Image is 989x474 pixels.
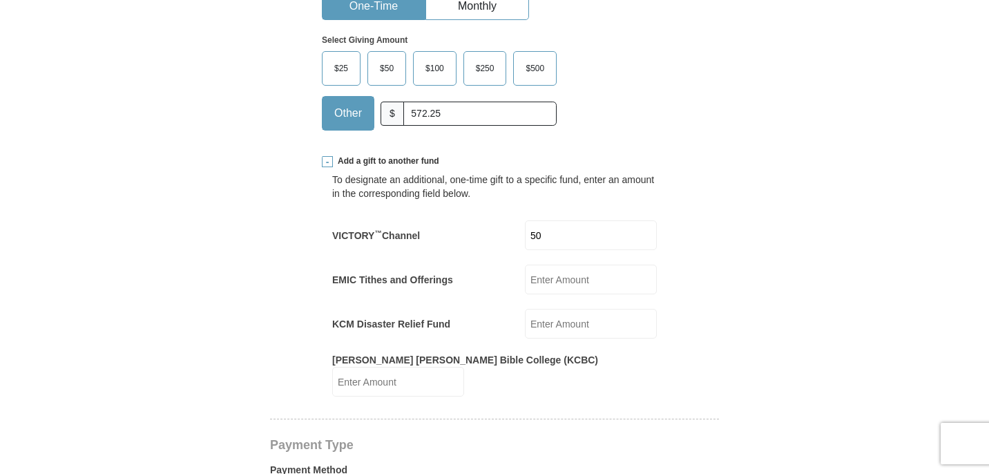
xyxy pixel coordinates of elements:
strong: Select Giving Amount [322,35,407,45]
input: Other Amount [403,102,557,126]
input: Enter Amount [332,367,464,397]
label: KCM Disaster Relief Fund [332,317,450,331]
sup: ™ [374,229,382,237]
span: Other [327,103,369,124]
span: $250 [469,58,501,79]
span: $ [381,102,404,126]
span: Add a gift to another fund [333,155,439,167]
span: $25 [327,58,355,79]
input: Enter Amount [525,265,657,294]
div: To designate an additional, one-time gift to a specific fund, enter an amount in the correspondin... [332,173,657,200]
input: Enter Amount [525,309,657,339]
input: Enter Amount [525,220,657,250]
span: $500 [519,58,551,79]
label: [PERSON_NAME] [PERSON_NAME] Bible College (KCBC) [332,353,598,367]
label: EMIC Tithes and Offerings [332,273,453,287]
h4: Payment Type [270,439,719,451]
span: $100 [419,58,451,79]
label: VICTORY Channel [332,229,420,243]
span: $50 [373,58,401,79]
